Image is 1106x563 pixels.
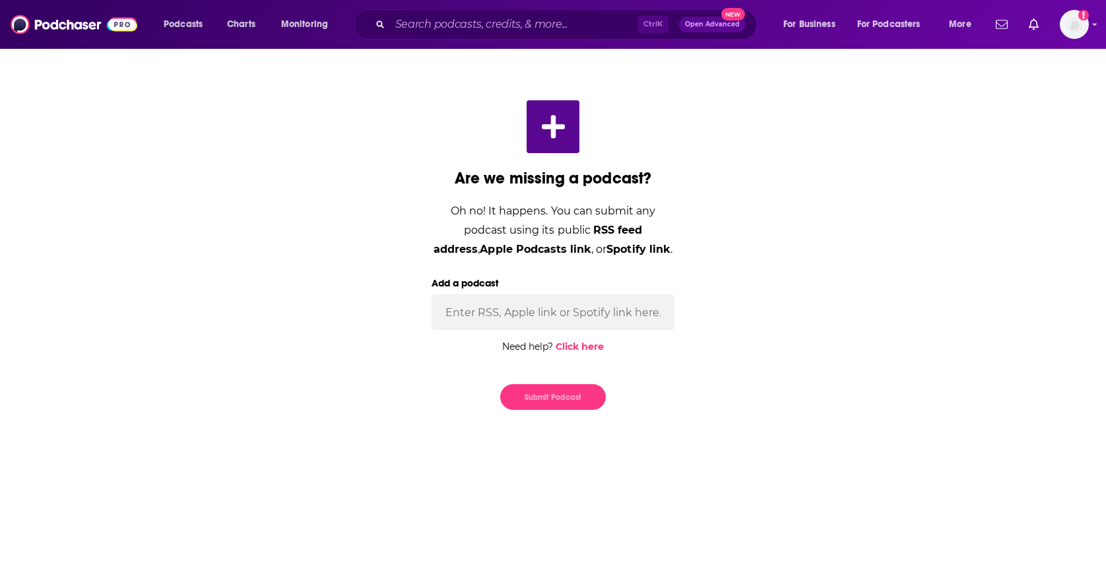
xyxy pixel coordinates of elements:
svg: Add a profile image [1078,10,1089,20]
button: open menu [272,14,345,35]
span: Open Advanced [685,21,740,28]
span: Charts [227,15,255,34]
div: Need help? [432,341,674,352]
a: Show notifications dropdown [991,13,1013,36]
span: Monitoring [281,15,328,34]
a: Show notifications dropdown [1024,13,1044,36]
button: Submit Podcast [500,384,606,410]
div: Oh no! It happens. You can submit any podcast using its public , , or . [432,201,674,259]
a: Charts [218,14,263,35]
img: User Profile [1060,10,1089,39]
span: Apple Podcasts link [480,243,591,255]
button: open menu [849,14,940,35]
img: Podchaser - Follow, Share and Rate Podcasts [11,12,137,37]
span: New [721,8,745,20]
div: Are we missing a podcast? [455,169,651,188]
span: Podcasts [164,15,203,34]
button: open menu [774,14,852,35]
button: Open AdvancedNew [679,17,746,32]
input: Search podcasts, credits, & more... [390,14,637,35]
div: Search podcasts, credits, & more... [366,9,769,40]
label: Add a podcast [432,275,674,292]
span: More [949,15,971,34]
button: Show profile menu [1060,10,1089,39]
input: Enter RSS, Apple link or Spotify link here... [432,294,674,330]
span: For Podcasters [857,15,921,34]
span: For Business [783,15,835,34]
button: open menu [940,14,988,35]
span: Ctrl K [637,16,668,33]
span: Logged in as ms225m [1060,10,1089,39]
a: Click here [556,341,604,352]
button: open menu [154,14,220,35]
span: Spotify link [606,243,670,255]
